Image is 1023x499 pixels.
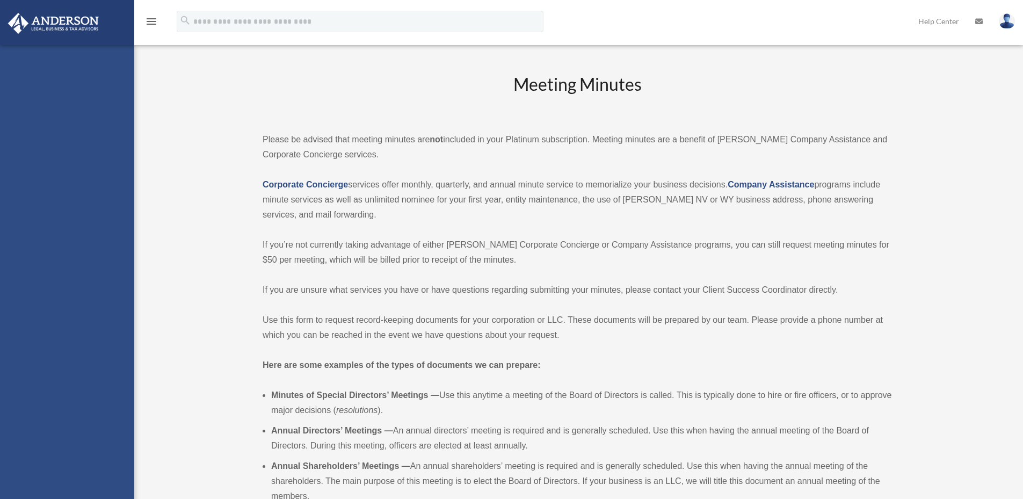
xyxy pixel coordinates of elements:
[263,313,892,343] p: Use this form to request record-keeping documents for your corporation or LLC. These documents wi...
[999,13,1015,29] img: User Pic
[271,461,410,471] b: Annual Shareholders’ Meetings —
[430,135,443,144] strong: not
[263,237,892,267] p: If you’re not currently taking advantage of either [PERSON_NAME] Corporate Concierge or Company A...
[263,180,348,189] a: Corporate Concierge
[263,283,892,298] p: If you are unsure what services you have or have questions regarding submitting your minutes, ple...
[263,177,892,222] p: services offer monthly, quarterly, and annual minute service to memorialize your business decisio...
[728,180,814,189] a: Company Assistance
[5,13,102,34] img: Anderson Advisors Platinum Portal
[271,388,892,418] li: Use this anytime a meeting of the Board of Directors is called. This is typically done to hire or...
[271,423,892,453] li: An annual directors’ meeting is required and is generally scheduled. Use this when having the ann...
[263,132,892,162] p: Please be advised that meeting minutes are included in your Platinum subscription. Meeting minute...
[263,360,541,370] strong: Here are some examples of the types of documents we can prepare:
[271,390,439,400] b: Minutes of Special Directors’ Meetings —
[336,406,378,415] em: resolutions
[179,15,191,26] i: search
[145,15,158,28] i: menu
[145,19,158,28] a: menu
[263,73,892,117] h2: Meeting Minutes
[271,426,393,435] b: Annual Directors’ Meetings —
